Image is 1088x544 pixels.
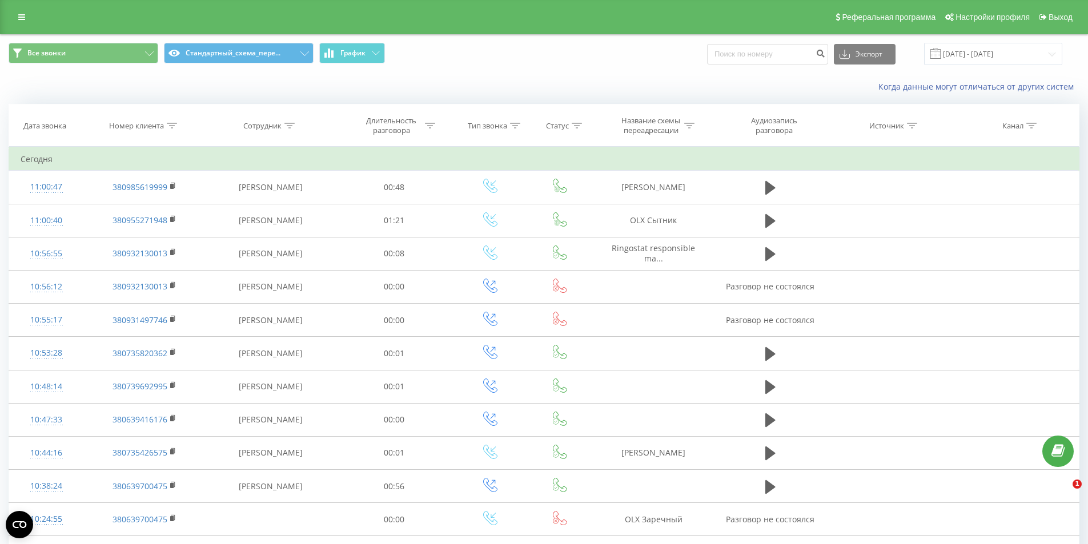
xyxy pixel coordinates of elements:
[842,13,936,22] span: Реферальная программа
[113,514,167,525] a: 380639700475
[21,508,72,530] div: 10:24:55
[1073,479,1082,489] span: 1
[21,209,72,232] div: 11:00:40
[21,309,72,331] div: 10:55:17
[1049,13,1073,22] span: Выход
[113,447,167,458] a: 380735426575
[205,270,336,303] td: [PERSON_NAME]
[869,121,904,131] div: Источник
[21,243,72,265] div: 10:56:55
[205,470,336,503] td: [PERSON_NAME]
[336,204,453,237] td: 01:21
[340,49,366,57] span: График
[834,44,896,65] button: Экспорт
[361,116,422,135] div: Длительность разговора
[726,281,814,292] span: Разговор не состоялся
[336,436,453,469] td: 00:01
[593,436,714,469] td: [PERSON_NAME]
[21,442,72,464] div: 10:44:16
[336,337,453,370] td: 00:01
[319,43,385,63] button: График
[955,13,1030,22] span: Настройки профиля
[205,337,336,370] td: [PERSON_NAME]
[1049,479,1077,507] iframe: Intercom live chat
[336,270,453,303] td: 00:00
[164,43,314,63] button: Стандартный_схема_пере...
[336,370,453,403] td: 00:01
[113,414,167,425] a: 380639416176
[113,381,167,392] a: 380739692995
[205,436,336,469] td: [PERSON_NAME]
[109,121,164,131] div: Номер клиента
[113,281,167,292] a: 380932130013
[21,475,72,497] div: 10:38:24
[205,171,336,204] td: [PERSON_NAME]
[593,204,714,237] td: OLX Сытник
[336,237,453,270] td: 00:08
[1002,121,1023,131] div: Канал
[6,511,33,538] button: Open CMP widget
[113,215,167,225] a: 380955271948
[113,315,167,325] a: 380931497746
[546,121,569,131] div: Статус
[243,121,282,131] div: Сотрудник
[205,403,336,436] td: [PERSON_NAME]
[468,121,507,131] div: Тип звонка
[336,304,453,337] td: 00:00
[726,315,814,325] span: Разговор не состоялся
[336,403,453,436] td: 00:00
[726,514,814,525] span: Разговор не состоялся
[707,44,828,65] input: Поиск по номеру
[593,503,714,536] td: OLX Заречный
[205,204,336,237] td: [PERSON_NAME]
[336,503,453,536] td: 00:00
[9,148,1079,171] td: Сегодня
[21,276,72,298] div: 10:56:12
[336,470,453,503] td: 00:56
[336,171,453,204] td: 00:48
[9,43,158,63] button: Все звонки
[23,121,66,131] div: Дата звонка
[593,171,714,204] td: [PERSON_NAME]
[113,348,167,358] a: 380735820362
[205,370,336,403] td: [PERSON_NAME]
[612,243,695,264] span: Ringostat responsible ma...
[113,248,167,259] a: 380932130013
[878,81,1079,92] a: Когда данные могут отличаться от других систем
[205,304,336,337] td: [PERSON_NAME]
[21,176,72,198] div: 11:00:47
[205,237,336,270] td: [PERSON_NAME]
[21,376,72,398] div: 10:48:14
[620,116,681,135] div: Название схемы переадресации
[21,409,72,431] div: 10:47:33
[113,481,167,491] a: 380639700475
[737,116,812,135] div: Аудиозапись разговора
[21,342,72,364] div: 10:53:28
[113,182,167,192] a: 380985619999
[27,49,66,58] span: Все звонки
